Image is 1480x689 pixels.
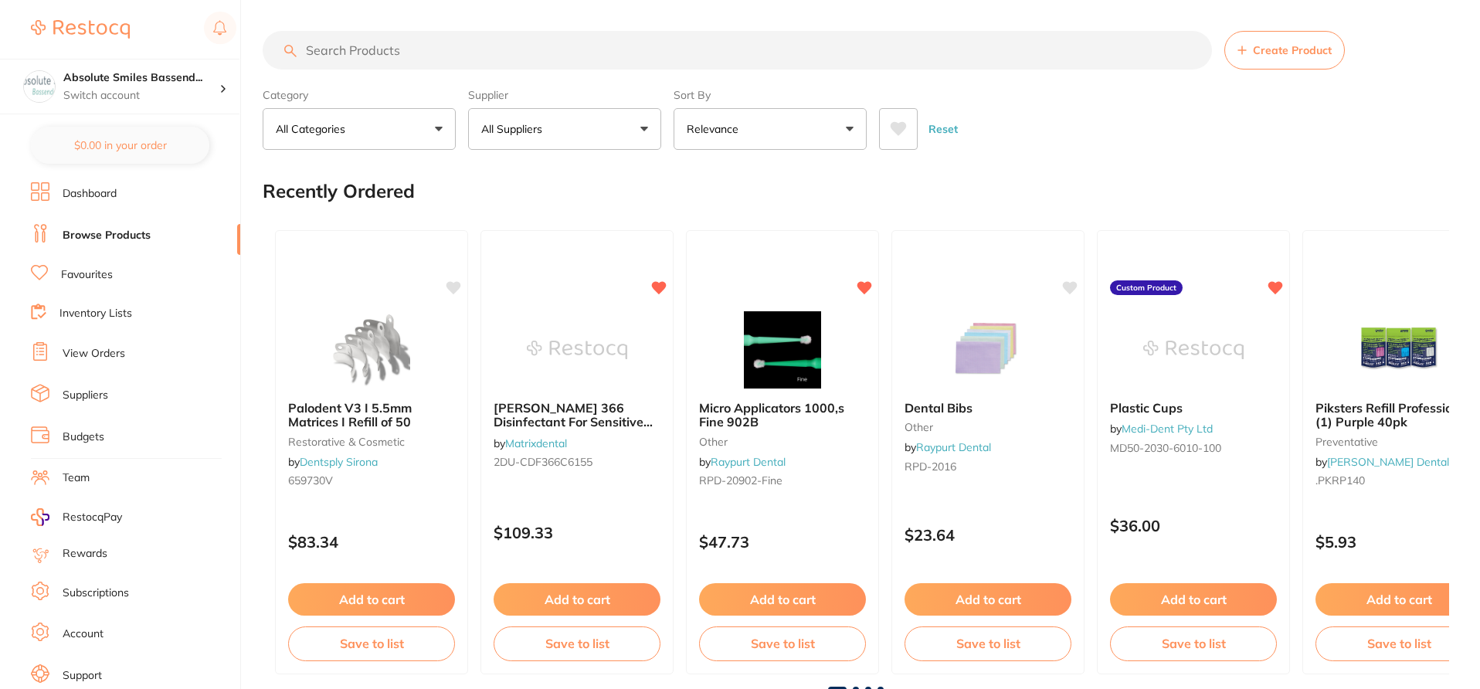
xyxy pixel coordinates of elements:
[905,626,1071,660] button: Save to list
[63,668,102,684] a: Support
[263,108,456,150] button: All Categories
[263,31,1212,70] input: Search Products
[916,440,991,454] a: Raypurt Dental
[288,436,455,448] small: restorative & cosmetic
[61,267,113,283] a: Favourites
[494,401,660,429] b: Durr Fd 366 Disinfectant For Sensitive Surfaces 2.5ltr Bottle
[938,311,1038,389] img: Dental Bibs
[288,455,378,469] span: by
[1110,280,1183,296] label: Custom Product
[674,108,867,150] button: Relevance
[63,429,104,445] a: Budgets
[711,455,786,469] a: Raypurt Dental
[1224,31,1345,70] button: Create Product
[63,88,219,104] p: Switch account
[63,228,151,243] a: Browse Products
[63,70,219,86] h4: Absolute Smiles Bassendean
[905,401,1071,415] b: Dental Bibs
[527,311,627,389] img: Durr Fd 366 Disinfectant For Sensitive Surfaces 2.5ltr Bottle
[1110,401,1277,415] b: Plastic Cups
[494,436,567,450] span: by
[1327,455,1449,469] a: [PERSON_NAME] Dental
[905,421,1071,433] small: other
[276,121,351,137] p: All Categories
[288,626,455,660] button: Save to list
[31,508,49,526] img: RestocqPay
[263,88,456,102] label: Category
[674,88,867,102] label: Sort By
[494,583,660,616] button: Add to cart
[481,121,548,137] p: All Suppliers
[24,71,55,102] img: Absolute Smiles Bassendean
[494,524,660,541] p: $109.33
[699,626,866,660] button: Save to list
[494,626,660,660] button: Save to list
[63,585,129,601] a: Subscriptions
[494,456,660,468] small: 2DU-CDF366C6155
[699,455,786,469] span: by
[1315,455,1449,469] span: by
[905,460,1071,473] small: RPD-2016
[63,510,122,525] span: RestocqPay
[63,546,107,562] a: Rewards
[699,401,866,429] b: Micro Applicators 1000,s Fine 902B
[905,583,1071,616] button: Add to cart
[63,186,117,202] a: Dashboard
[31,20,130,39] img: Restocq Logo
[905,440,991,454] span: by
[321,311,422,389] img: Palodent V3 I 5.5mm Matrices I Refill of 50
[1110,422,1213,436] span: by
[468,108,661,150] button: All Suppliers
[687,121,745,137] p: Relevance
[505,436,567,450] a: Matrixdental
[1110,583,1277,616] button: Add to cart
[1253,44,1332,56] span: Create Product
[288,474,455,487] small: 659730V
[263,181,415,202] h2: Recently Ordered
[699,533,866,551] p: $47.73
[63,626,104,642] a: Account
[699,436,866,448] small: other
[59,306,132,321] a: Inventory Lists
[1110,517,1277,535] p: $36.00
[1143,311,1244,389] img: Plastic Cups
[924,108,962,150] button: Reset
[63,346,125,361] a: View Orders
[699,474,866,487] small: RPD-20902-Fine
[288,533,455,551] p: $83.34
[905,526,1071,544] p: $23.64
[1110,442,1277,454] small: MD50-2030-6010-100
[31,12,130,47] a: Restocq Logo
[468,88,661,102] label: Supplier
[1110,626,1277,660] button: Save to list
[300,455,378,469] a: Dentsply Sirona
[31,508,122,526] a: RestocqPay
[1122,422,1213,436] a: Medi-Dent Pty Ltd
[288,583,455,616] button: Add to cart
[1349,311,1449,389] img: Piksters Refill Professional (1) Purple 40pk
[63,470,90,486] a: Team
[288,401,455,429] b: Palodent V3 I 5.5mm Matrices I Refill of 50
[699,583,866,616] button: Add to cart
[63,388,108,403] a: Suppliers
[732,311,833,389] img: Micro Applicators 1000,s Fine 902B
[31,127,209,164] button: $0.00 in your order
